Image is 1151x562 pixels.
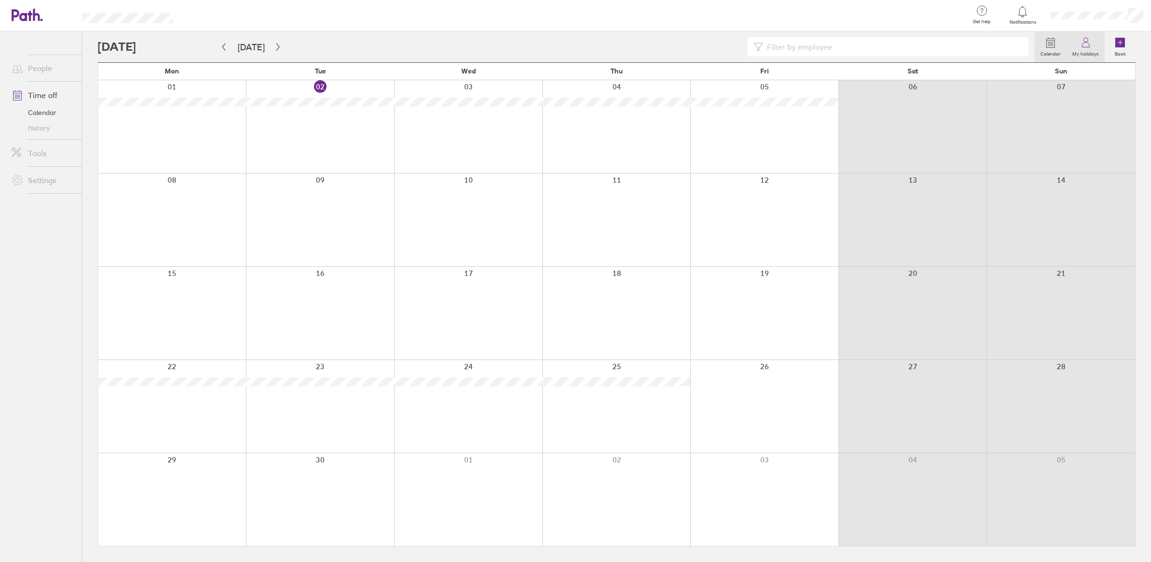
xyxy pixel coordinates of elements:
[763,38,1023,56] input: Filter by employee
[4,144,82,163] a: Tools
[230,39,272,55] button: [DATE]
[4,86,82,105] a: Time off
[611,67,623,75] span: Thu
[966,19,997,25] span: Get help
[315,67,326,75] span: Tue
[1105,31,1136,62] a: Book
[1055,67,1067,75] span: Sun
[1109,48,1132,57] label: Book
[1066,31,1105,62] a: My holidays
[760,67,769,75] span: Fri
[165,67,179,75] span: Mon
[908,67,918,75] span: Sat
[4,105,82,120] a: Calendar
[1035,31,1066,62] a: Calendar
[4,120,82,136] a: History
[1066,48,1105,57] label: My holidays
[4,58,82,78] a: People
[1007,19,1038,25] span: Notifications
[461,67,476,75] span: Wed
[1035,48,1066,57] label: Calendar
[1007,5,1038,25] a: Notifications
[4,171,82,190] a: Settings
